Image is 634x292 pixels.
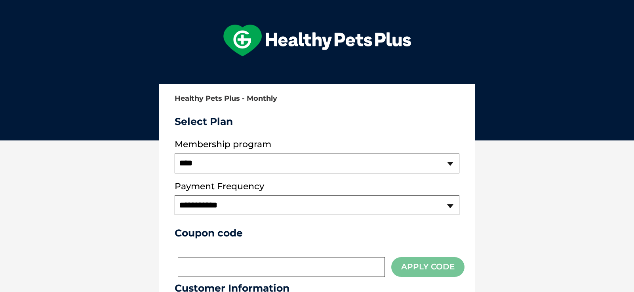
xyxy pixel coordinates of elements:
label: Membership program [175,139,459,150]
h3: Select Plan [175,115,459,127]
h3: Coupon code [175,227,459,239]
button: Apply Code [391,257,465,277]
h2: Healthy Pets Plus - Monthly [175,95,459,103]
label: Payment Frequency [175,181,264,192]
img: hpp-logo-landscape-green-white.png [223,25,411,56]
